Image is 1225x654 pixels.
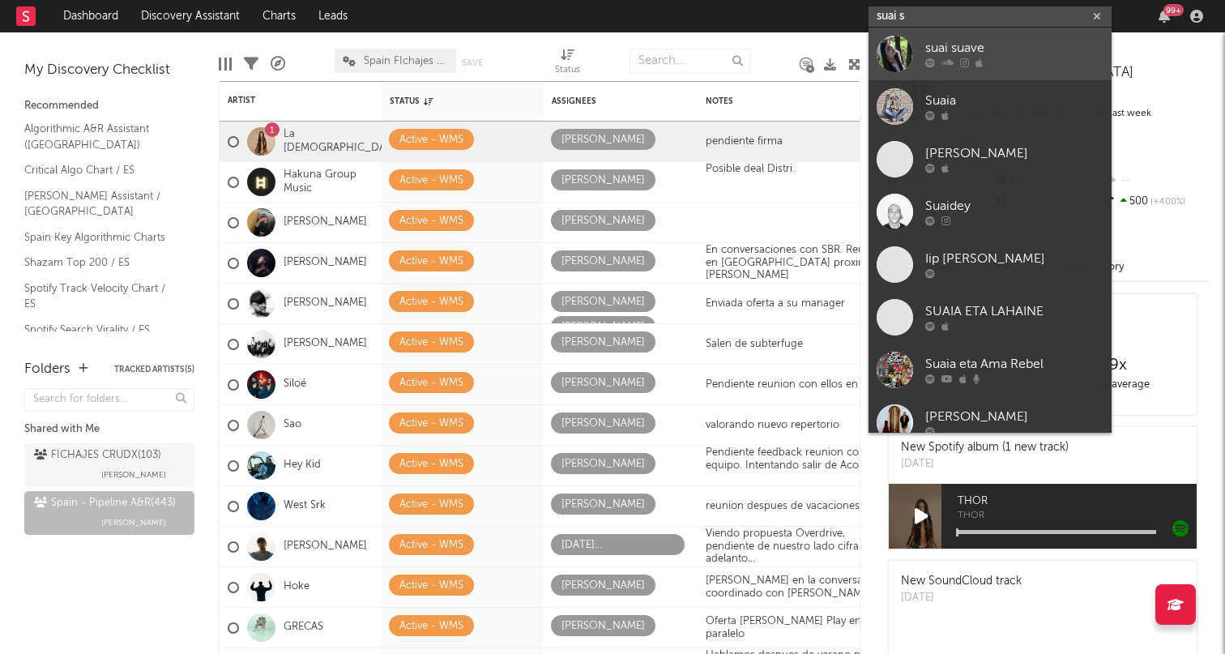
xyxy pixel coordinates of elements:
div: 9 x [1043,356,1193,375]
a: Spain - Pipeline A&R(443)[PERSON_NAME] [24,491,194,535]
div: [PERSON_NAME] [561,212,645,231]
a: SUAIA ETA LAHAINE [869,291,1112,344]
a: Spotify Track Velocity Chart / ES [24,280,178,313]
a: La [DEMOGRAPHIC_DATA] [284,128,402,156]
div: pendiente firma [698,135,791,148]
div: Active - WMS [399,495,463,515]
span: [PERSON_NAME] [101,513,166,532]
div: Iip [PERSON_NAME] [925,250,1103,269]
a: [PERSON_NAME] [284,256,367,270]
input: Search for folders... [24,388,194,412]
a: Spotify Search Virality / ES [24,321,178,339]
div: Pendiente feedback reunion con el equipo. Intentando salir de Acoustic [706,447,892,472]
div: Spain - Pipeline A&R ( 443 ) [34,494,176,513]
div: Viendo propuesta Overdrive, pendiente de nuestro lado cifra adelanto [698,528,900,566]
div: Salen de subterfuge [698,338,811,351]
div: Folders [24,360,70,379]
div: Suaia eta Ama Rebel [925,355,1103,374]
div: Filters [244,41,258,88]
div: [PERSON_NAME] [561,455,645,474]
div: [PERSON_NAME] [561,171,645,190]
div: Status [555,41,580,88]
a: Siloé [284,378,306,391]
div: Active - WMS [399,212,463,231]
span: +400 % [1148,198,1185,207]
div: Posible deal Distri. [698,163,803,201]
a: Suaia [869,80,1112,133]
div: suai suave [925,39,1103,58]
input: Search for artists [869,6,1112,27]
div: Active - WMS [399,455,463,474]
a: Spain Key Algorithmic Charts [24,229,178,246]
a: [PERSON_NAME] [284,540,367,554]
div: Active - WMS [399,536,463,555]
div: Active - WMS [399,333,463,353]
a: GRECAS [284,621,323,635]
div: [DATE] [901,456,1069,472]
div: Active - WMS [399,414,463,434]
div: Edit Columns [219,41,232,88]
span: THOR [958,492,1197,511]
div: Notes [706,96,868,106]
a: Sao [284,418,301,432]
a: FICHAJES CRUDX(103)[PERSON_NAME] [24,443,194,487]
a: [PERSON_NAME] Assistant / [GEOGRAPHIC_DATA] [24,187,178,220]
div: Status [390,96,495,106]
div: Oferta [PERSON_NAME] Play en paralelo [698,615,900,640]
span: THOR [958,511,1197,521]
a: [PERSON_NAME] [284,297,367,310]
a: Critical Algo Chart / ES [24,161,178,179]
div: Active - WMS [399,617,463,636]
div: En conversaciones con SBR. Reunion en [GEOGRAPHIC_DATA] proximos [PERSON_NAME] [706,244,892,282]
a: West Srk [284,499,326,513]
div: [PERSON_NAME] [561,293,645,312]
a: [PERSON_NAME] [869,396,1112,449]
div: Suaia [925,92,1103,111]
div: [PERSON_NAME] [561,576,645,596]
div: [PERSON_NAME] [561,374,645,393]
span: Spain FIchajes Ok [364,56,448,66]
a: Shazam Top 200 / ES [24,254,178,271]
div: A&R Pipeline [271,41,285,88]
div: Artist [228,96,349,105]
div: 500 [1101,191,1209,212]
button: Save [462,58,483,67]
a: suai suave [869,28,1112,80]
a: Hoke [284,580,309,594]
div: [PERSON_NAME] [925,144,1103,164]
a: Algorithmic A&R Assistant ([GEOGRAPHIC_DATA]) [24,120,178,153]
div: [DATE][PERSON_NAME] [561,536,674,555]
div: [PERSON_NAME] [561,414,645,434]
div: Active - WMS [399,374,463,393]
a: Hey Kid [284,459,321,472]
div: reunion despues de vacaciones [698,500,868,513]
div: New SoundCloud track [901,573,1022,590]
span: [PERSON_NAME] [101,465,166,485]
input: Search... [630,49,751,73]
div: [DATE] [901,590,1022,606]
div: New Spotify album (1 new track) [901,439,1069,456]
a: Suaia eta Ama Rebel [869,344,1112,396]
div: Active - WMS [399,171,463,190]
div: Enviada oferta a su manager [698,297,853,310]
div: [PERSON_NAME] [561,495,645,515]
a: Iip [PERSON_NAME] [869,238,1112,291]
div: [PERSON_NAME] [925,408,1103,427]
div: Shared with Me [24,420,194,439]
div: SUAIA ETA LAHAINE [925,302,1103,322]
div: daily average [1043,375,1193,395]
div: [PERSON_NAME] [561,617,645,636]
div: Active - WMS [399,576,463,596]
div: Active - WMS [399,130,463,150]
div: valorando nuevo repertorio [698,419,847,432]
a: Hakuna Group Music [284,169,373,196]
div: Status [555,61,580,80]
div: [PERSON_NAME] [561,318,645,337]
div: Recommended [24,96,194,116]
div: FICHAJES CRUDX ( 103 ) [34,446,161,465]
div: Assignees [552,96,665,106]
div: [PERSON_NAME] [561,333,645,353]
button: Tracked Artists(5) [114,365,194,374]
div: 99 + [1163,4,1184,16]
button: 99+ [1159,10,1170,23]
